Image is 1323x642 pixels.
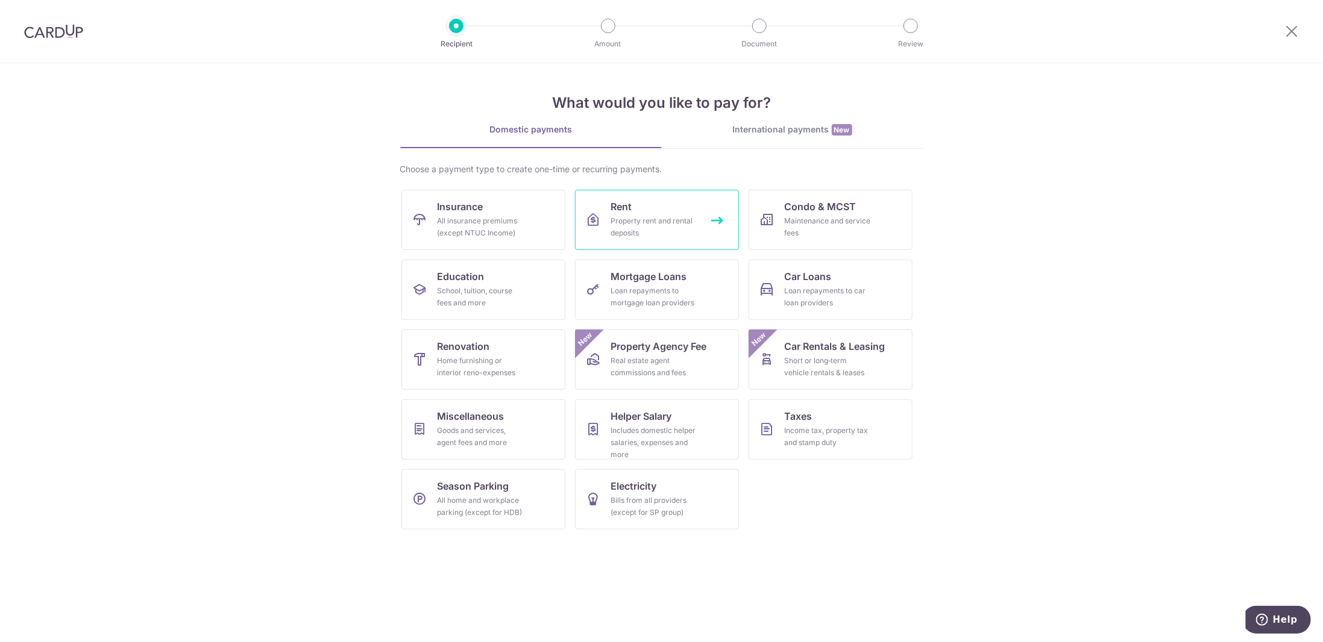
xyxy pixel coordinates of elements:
[438,215,524,239] div: All insurance premiums (except NTUC Income)
[575,329,595,349] span: New
[24,24,83,39] img: CardUp
[611,339,707,354] span: Property Agency Fee
[400,92,923,114] h4: What would you like to pay for?
[438,269,485,284] span: Education
[412,38,501,50] p: Recipient
[611,409,672,423] span: Helper Salary
[611,199,632,214] span: Rent
[438,285,524,309] div: School, tuition, course fees and more
[400,123,662,136] div: Domestic payments
[611,269,687,284] span: Mortgage Loans
[785,199,856,214] span: Condo & MCST
[564,38,653,50] p: Amount
[662,123,923,136] div: International payments
[400,163,923,175] div: Choose a payment type to create one-time or recurring payments.
[749,329,768,349] span: New
[785,355,872,379] div: Short or long‑term vehicle rentals & leases
[1246,606,1311,636] iframe: Opens a widget where you can find more information
[749,329,913,390] a: Car Rentals & LeasingShort or long‑term vehicle rentals & leasesNew
[27,8,52,19] span: Help
[438,339,490,354] span: Renovation
[438,494,524,519] div: All home and workplace parking (except for HDB)
[401,399,565,460] a: MiscellaneousGoods and services, agent fees and more
[611,215,698,239] div: Property rent and rental deposits
[611,355,698,379] div: Real estate agent commissions and fees
[438,355,524,379] div: Home furnishing or interior reno-expenses
[749,260,913,320] a: Car LoansLoan repayments to car loan providers
[832,124,852,136] span: New
[715,38,804,50] p: Document
[401,329,565,390] a: RenovationHome furnishing or interior reno-expenses
[438,409,504,423] span: Miscellaneous
[401,260,565,320] a: EducationSchool, tuition, course fees and more
[575,329,739,390] a: Property Agency FeeReal estate agent commissions and feesNew
[611,425,698,461] div: Includes domestic helper salaries, expenses and more
[785,285,872,309] div: Loan repayments to car loan providers
[785,425,872,449] div: Income tax, property tax and stamp duty
[575,399,739,460] a: Helper SalaryIncludes domestic helper salaries, expenses and more
[438,479,509,493] span: Season Parking
[785,339,885,354] span: Car Rentals & Leasing
[401,469,565,529] a: Season ParkingAll home and workplace parking (except for HDB)
[438,425,524,449] div: Goods and services, agent fees and more
[749,399,913,460] a: TaxesIncome tax, property tax and stamp duty
[401,190,565,250] a: InsuranceAll insurance premiums (except NTUC Income)
[785,409,812,423] span: Taxes
[575,469,739,529] a: ElectricityBills from all providers (except for SP group)
[611,479,657,493] span: Electricity
[575,190,739,250] a: RentProperty rent and rental deposits
[749,190,913,250] a: Condo & MCSTMaintenance and service fees
[575,260,739,320] a: Mortgage LoansLoan repayments to mortgage loan providers
[785,215,872,239] div: Maintenance and service fees
[438,199,483,214] span: Insurance
[785,269,832,284] span: Car Loans
[611,285,698,309] div: Loan repayments to mortgage loan providers
[866,38,955,50] p: Review
[611,494,698,519] div: Bills from all providers (except for SP group)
